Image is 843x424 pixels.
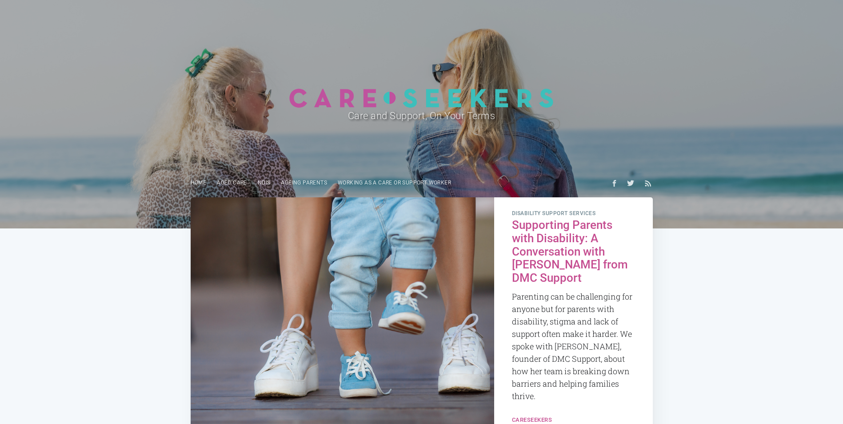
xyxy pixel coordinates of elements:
[512,291,635,402] p: Parenting can be challenging for anyone but for parents with disability, stigma and lack of suppo...
[512,211,635,217] span: disability support services
[494,197,653,414] a: disability support services Supporting Parents with Disability: A Conversation with [PERSON_NAME]...
[512,416,552,423] a: Careseekers
[276,174,332,192] a: Ageing parents
[332,174,456,192] a: Working as a care or support worker
[224,108,619,124] h2: Care and Support, On Your Terms
[185,174,212,192] a: Home
[212,174,252,192] a: Aged Care
[512,219,635,285] h2: Supporting Parents with Disability: A Conversation with [PERSON_NAME] from DMC Support
[252,174,276,192] a: NDIS
[289,88,554,108] img: Careseekers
